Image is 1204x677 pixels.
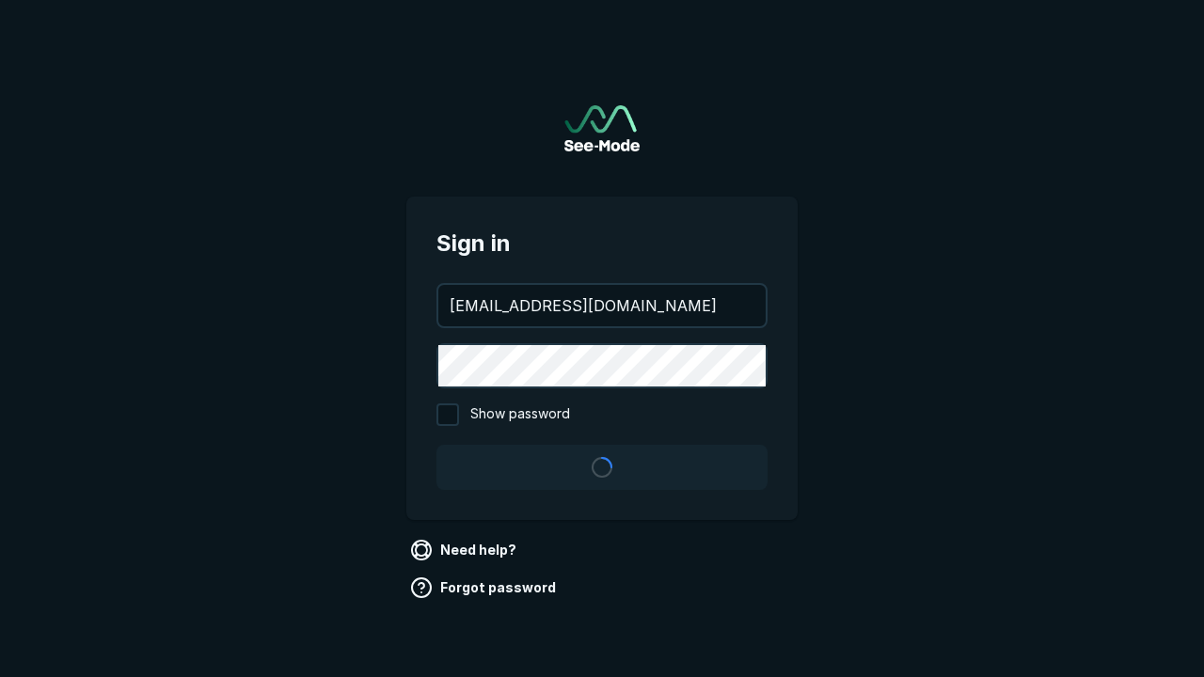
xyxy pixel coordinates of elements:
a: Forgot password [406,573,563,603]
img: See-Mode Logo [564,105,640,151]
a: Go to sign in [564,105,640,151]
span: Show password [470,403,570,426]
input: your@email.com [438,285,766,326]
a: Need help? [406,535,524,565]
span: Sign in [436,227,768,260]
